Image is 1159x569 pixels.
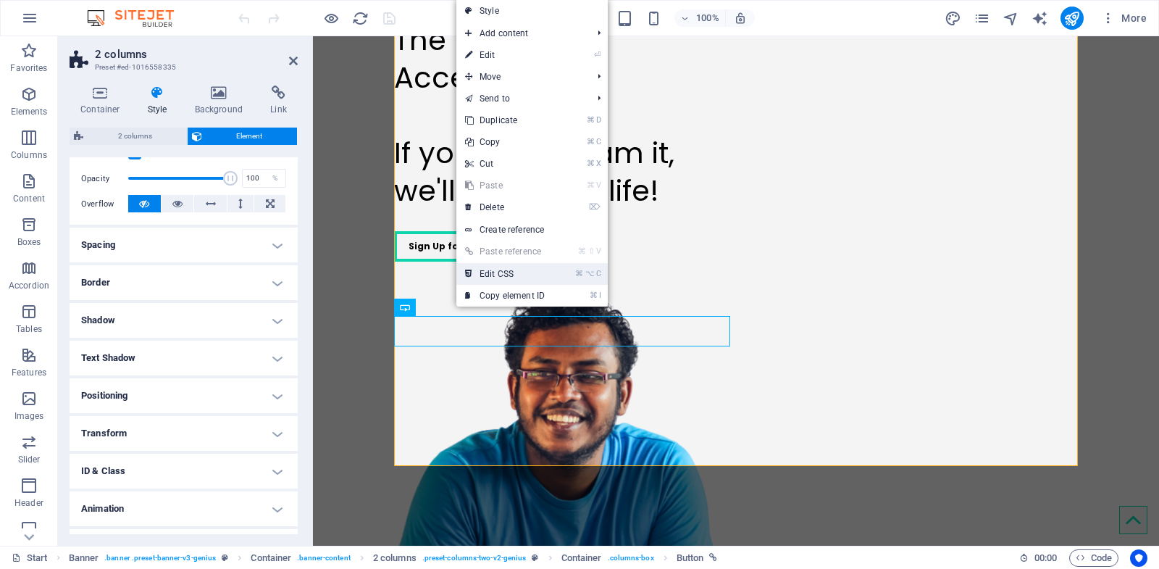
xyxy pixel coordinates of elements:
i: This element is a customizable preset [222,554,228,562]
a: ⌘ICopy element ID [456,285,553,307]
h4: Spacing [70,228,298,262]
span: More [1101,11,1147,25]
h2: 2 columns [95,48,298,61]
a: Create reference [456,219,608,241]
a: Click to cancel selection. Double-click to open Pages [12,549,48,567]
h3: Preset #ed-1016558335 [95,61,269,74]
i: ⌘ [587,180,595,190]
nav: breadcrumb [69,549,718,567]
i: ⌘ [590,291,598,300]
i: ⌘ [587,159,595,168]
button: More [1095,7,1152,30]
h4: Background [184,86,260,116]
a: ⌘DDuplicate [456,109,553,131]
img: Editor Logo [83,9,192,27]
span: Click to select. Double-click to edit [69,549,99,567]
span: Add content [456,22,586,44]
h4: Transform [70,416,298,451]
a: ⏎Edit [456,44,553,66]
label: Overflow [81,196,128,213]
div: % [265,170,285,187]
button: pages [974,9,991,27]
p: Tables [16,323,42,335]
i: X [596,159,601,168]
i: Pages (Ctrl+Alt+S) [974,10,990,27]
h4: ID & Class [70,454,298,489]
h4: Text Shadow [70,341,298,375]
span: . banner-content [297,549,350,567]
i: Navigator [1003,10,1019,27]
span: Click to select. Double-click to edit [561,549,602,567]
button: Usercentrics [1130,549,1147,567]
span: 2 columns [88,128,183,145]
span: 00 00 [1034,549,1057,567]
a: Send to [456,88,586,109]
span: . banner .preset-banner-v3-genius [104,549,216,567]
h6: 100% [696,9,719,27]
i: ⇧ [588,246,595,256]
i: ⌘ [578,246,586,256]
button: 2 columns [70,128,187,145]
button: text_generator [1032,9,1049,27]
button: navigator [1003,9,1020,27]
p: Elements [11,106,48,117]
span: . columns-box [608,549,654,567]
i: Publish [1063,10,1080,27]
h4: Container [70,86,137,116]
span: Code [1076,549,1112,567]
span: Click to select. Double-click to edit [373,549,417,567]
h4: Style [137,86,184,116]
h4: Animation [70,491,298,526]
a: ⌘VPaste [456,175,553,196]
a: ⌘XCut [456,153,553,175]
span: Element [206,128,293,145]
i: C [596,137,601,146]
i: V [596,180,601,190]
i: ⌘ [587,115,595,125]
button: design [945,9,962,27]
i: ⌘ [575,269,583,278]
i: ⏎ [594,50,601,59]
h6: Session time [1019,549,1058,567]
p: Slider [18,454,41,465]
button: reload [351,9,369,27]
i: Reload page [352,10,369,27]
i: C [596,269,601,278]
p: Features [12,367,46,378]
h4: Link [259,86,298,116]
p: Images [14,410,44,422]
i: This element is a customizable preset [532,554,538,562]
i: ⌘ [587,137,595,146]
span: : [1045,552,1047,563]
h4: Positioning [70,378,298,413]
i: D [596,115,601,125]
span: Move [456,66,586,88]
label: Opacity [81,175,128,183]
button: Code [1069,549,1118,567]
i: ⌦ [589,202,601,212]
a: ⌦Delete [456,196,553,218]
i: On resize automatically adjust zoom level to fit chosen device. [734,12,747,25]
button: Click here to leave preview mode and continue editing [322,9,340,27]
i: V [596,246,601,256]
i: Design (Ctrl+Alt+Y) [945,10,961,27]
p: Accordion [9,280,49,291]
i: AI Writer [1032,10,1048,27]
a: ⌘⇧VPaste reference [456,241,553,262]
i: ⌥ [585,269,595,278]
span: Click to select. Double-click to edit [677,549,704,567]
a: ⌘⌥CEdit CSS [456,263,553,285]
p: Content [13,193,45,204]
p: Header [14,497,43,509]
a: ⌘CCopy [456,131,553,153]
i: This element is linked [709,554,717,562]
button: publish [1060,7,1084,30]
p: Favorites [10,62,47,74]
p: Boxes [17,236,41,248]
button: Element [188,128,298,145]
span: Click to select. Double-click to edit [251,549,291,567]
h4: Shadow [70,303,298,338]
button: 100% [674,9,726,27]
h4: Border [70,265,298,300]
h4: Miscellaneous [70,529,298,564]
